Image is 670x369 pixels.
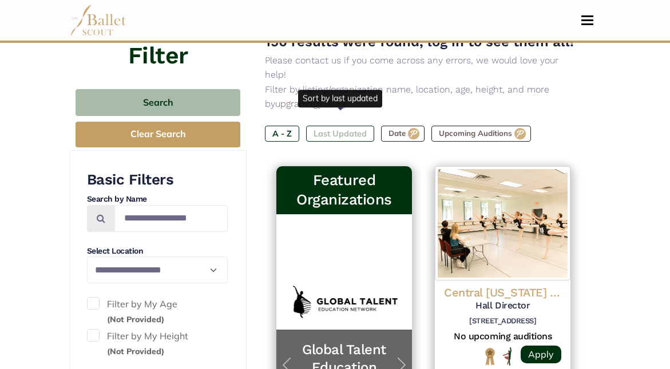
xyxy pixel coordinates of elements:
img: Logo [435,166,570,280]
h3: Basic Filters [87,170,228,190]
label: Date [381,126,425,142]
div: Sort by last updated [298,90,382,107]
img: All [503,347,512,366]
input: Search by names... [114,205,228,232]
button: Clear Search [76,122,240,147]
button: Search [76,89,240,116]
button: Toggle navigation [574,15,601,26]
h3: Featured Organizations [286,171,403,209]
h4: Central [US_STATE] Youth Ballet (CPYB) [444,285,561,300]
label: Last Updated [306,126,374,142]
img: National [483,347,497,365]
small: (Not Provided) [107,314,164,324]
h4: Search by Name [87,194,228,205]
label: A - Z [265,126,299,142]
label: Upcoming Auditions [431,126,531,142]
h5: Hall Director [444,300,561,312]
h5: No upcoming auditions [444,331,561,343]
a: Apply [521,346,561,363]
p: Please contact us if you come across any errors, we would love your help! [265,53,582,82]
label: Filter by My Height [87,329,228,358]
h6: [STREET_ADDRESS] [444,316,561,326]
label: Filter by My Age [87,297,228,326]
p: Filter by listing/organization name, location, age, height, and more by [DATE]! [265,82,582,111]
h4: Select Location [87,246,228,257]
a: upgrading [275,98,318,109]
small: (Not Provided) [107,346,164,356]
